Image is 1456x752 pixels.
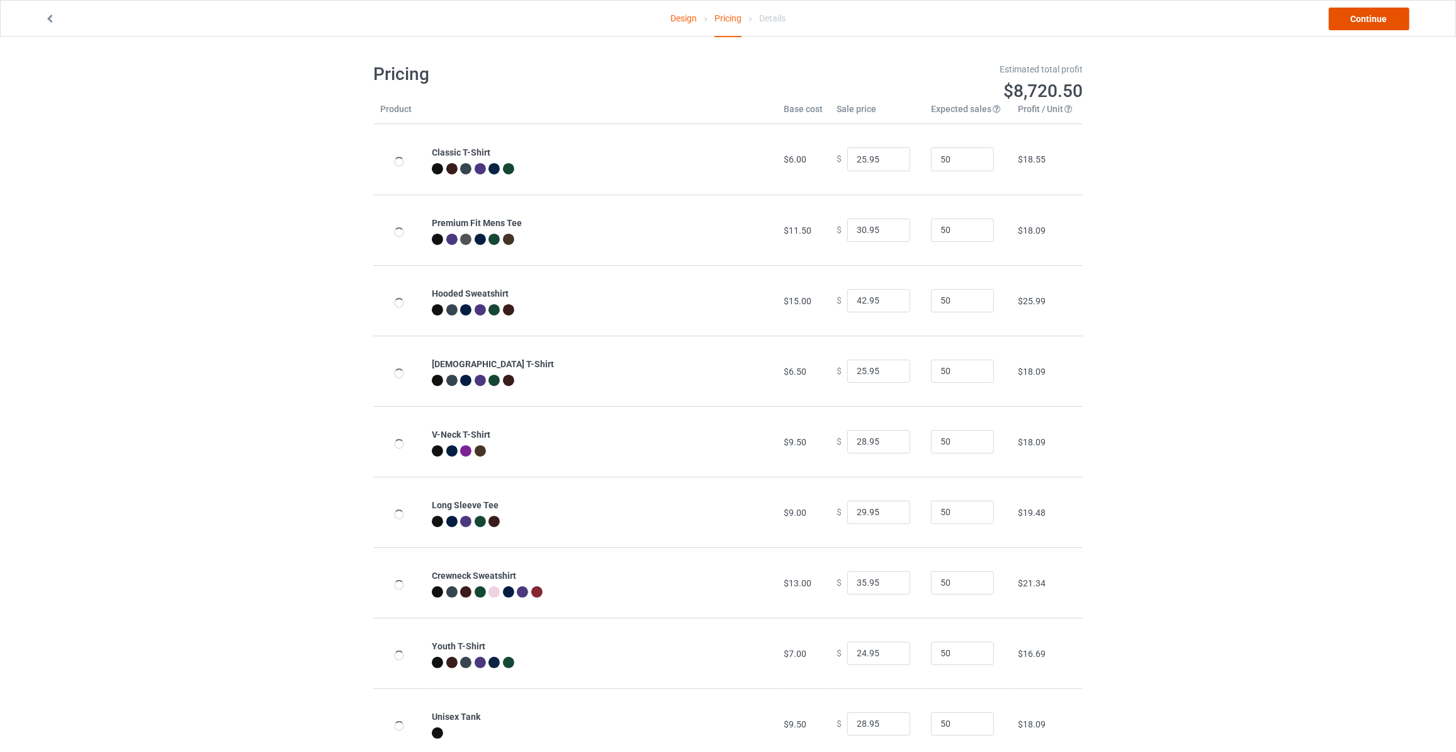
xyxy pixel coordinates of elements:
[837,578,842,588] span: $
[837,507,842,517] span: $
[837,648,842,658] span: $
[432,359,554,369] b: [DEMOGRAPHIC_DATA] T-Shirt
[1018,437,1046,447] span: $18.09
[1011,103,1083,124] th: Profit / Unit
[432,288,509,299] b: Hooded Sweatshirt
[830,103,924,124] th: Sale price
[714,1,742,37] div: Pricing
[432,218,522,228] b: Premium Fit Mens Tee
[1018,719,1046,729] span: $18.09
[373,63,720,86] h1: Pricing
[784,367,806,377] span: $6.50
[784,154,806,164] span: $6.00
[837,295,842,305] span: $
[432,641,485,651] b: Youth T-Shirt
[1018,578,1046,588] span: $21.34
[373,103,425,124] th: Product
[837,436,842,447] span: $
[837,366,842,376] span: $
[784,719,806,729] span: $9.50
[837,719,842,729] span: $
[670,1,697,36] a: Design
[432,712,480,722] b: Unisex Tank
[432,500,499,510] b: Long Sleeve Tee
[432,571,516,581] b: Crewneck Sweatshirt
[784,296,811,306] span: $15.00
[1018,367,1046,377] span: $18.09
[1003,81,1083,101] span: $8,720.50
[432,430,490,440] b: V-Neck T-Shirt
[1329,8,1409,30] a: Continue
[1018,154,1046,164] span: $18.55
[759,1,786,36] div: Details
[784,649,806,659] span: $7.00
[924,103,1011,124] th: Expected sales
[1018,225,1046,236] span: $18.09
[837,154,842,164] span: $
[777,103,830,124] th: Base cost
[1018,296,1046,306] span: $25.99
[784,578,811,588] span: $13.00
[1018,508,1046,518] span: $19.48
[737,63,1083,76] div: Estimated total profit
[837,225,842,235] span: $
[1018,649,1046,659] span: $16.69
[432,147,490,157] b: Classic T-Shirt
[784,508,806,518] span: $9.00
[784,437,806,447] span: $9.50
[784,225,811,236] span: $11.50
